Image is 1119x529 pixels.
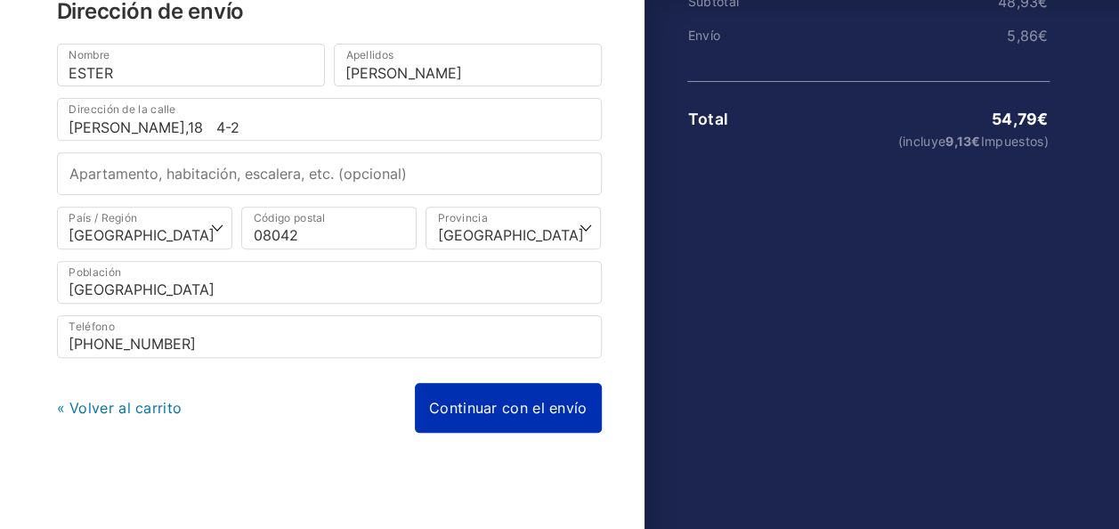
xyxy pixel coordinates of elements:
bdi: 54,79 [992,110,1049,128]
input: Teléfono [57,315,602,358]
span: € [1038,27,1048,45]
small: (incluye Impuestos) [808,135,1048,148]
bdi: 5,86 [1007,27,1049,45]
input: Código postal [241,207,417,249]
input: Dirección de la calle [57,98,602,141]
a: « Volver al carrito [57,399,182,417]
th: Total [687,110,808,128]
span: € [971,134,980,149]
th: Envío [687,28,808,43]
input: Apartamento, habitación, escalera, etc. (opcional) [57,152,602,195]
input: Apellidos [334,44,602,86]
span: 9,13 [945,134,981,149]
h3: Dirección de envío [57,1,602,22]
span: € [1037,110,1048,128]
input: Población [57,261,602,304]
input: Nombre [57,44,325,86]
a: Continuar con el envío [415,383,602,433]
